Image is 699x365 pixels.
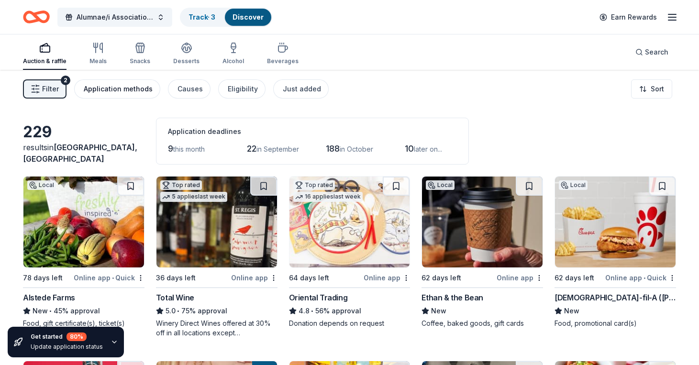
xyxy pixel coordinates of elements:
div: 16 applies last week [293,192,363,202]
div: Food, gift certificate(s), ticket(s) [23,319,144,328]
button: Meals [89,38,107,70]
div: results [23,142,144,165]
span: 9 [168,144,173,154]
img: Image for Chick-fil-A (Morris Plains) [555,177,676,267]
div: Online app Quick [74,272,144,284]
button: Eligibility [218,79,266,99]
span: • [311,307,313,315]
div: 75% approval [156,305,277,317]
span: • [112,274,114,282]
span: 22 [247,144,256,154]
span: Alumnae/i Association Annual Luncheon [77,11,153,23]
div: Application deadlines [168,126,457,137]
div: Application methods [84,83,153,95]
a: Discover [233,13,264,21]
a: Track· 3 [189,13,215,21]
div: Eligibility [228,83,258,95]
span: 4.8 [299,305,310,317]
img: Image for Ethan & the Bean [422,177,543,267]
div: Beverages [267,57,299,65]
a: Image for Chick-fil-A (Morris Plains)Local62 days leftOnline app•Quick[DEMOGRAPHIC_DATA]-fil-A ([... [555,176,676,328]
div: Local [559,180,588,190]
div: Update application status [31,343,103,351]
button: Auction & raffle [23,38,67,70]
div: Total Wine [156,292,194,303]
button: Application methods [74,79,160,99]
button: Search [628,43,676,62]
img: Image for Total Wine [156,177,277,267]
div: Just added [283,83,321,95]
div: Top rated [160,180,202,190]
div: Winery Direct Wines offered at 30% off in all locations except [GEOGRAPHIC_DATA], [GEOGRAPHIC_DAT... [156,319,277,338]
span: • [644,274,645,282]
div: 45% approval [23,305,144,317]
div: 78 days left [23,272,63,284]
span: 10 [405,144,414,154]
span: • [177,307,179,315]
span: Sort [651,83,664,95]
div: Get started [31,332,103,341]
a: Image for Ethan & the BeanLocal62 days leftOnline appEthan & the BeanNewCoffee, baked goods, gift... [422,176,543,328]
span: New [564,305,579,317]
div: Top rated [293,180,335,190]
a: Home [23,6,50,28]
div: Oriental Trading [289,292,348,303]
button: Just added [273,79,329,99]
span: in September [256,145,299,153]
div: Snacks [130,57,150,65]
button: Desserts [173,38,200,70]
div: 5 applies last week [160,192,227,202]
div: 62 days left [422,272,461,284]
div: Food, promotional card(s) [555,319,676,328]
div: Donation depends on request [289,319,411,328]
span: in October [340,145,373,153]
div: 64 days left [289,272,329,284]
button: Filter2 [23,79,67,99]
img: Image for Alstede Farms [23,177,144,267]
button: Alumnae/i Association Annual Luncheon [57,8,172,27]
div: Coffee, baked goods, gift cards [422,319,543,328]
div: Online app Quick [605,272,676,284]
div: 229 [23,122,144,142]
button: Track· 3Discover [180,8,272,27]
span: this month [173,145,205,153]
div: Alstede Farms [23,292,75,303]
div: Desserts [173,57,200,65]
span: 188 [326,144,340,154]
div: [DEMOGRAPHIC_DATA]-fil-A ([PERSON_NAME][GEOGRAPHIC_DATA]) [555,292,676,303]
div: Auction & raffle [23,57,67,65]
div: Local [27,180,56,190]
div: 36 days left [156,272,196,284]
span: 5.0 [166,305,176,317]
a: Earn Rewards [594,9,663,26]
div: Meals [89,57,107,65]
div: Ethan & the Bean [422,292,483,303]
span: New [33,305,48,317]
a: Image for Total WineTop rated5 applieslast week36 days leftOnline appTotal Wine5.0•75% approvalWi... [156,176,277,338]
div: 2 [61,76,70,85]
span: later on... [414,145,442,153]
span: New [431,305,446,317]
button: Alcohol [222,38,244,70]
div: Online app [364,272,410,284]
button: Sort [631,79,672,99]
button: Beverages [267,38,299,70]
span: [GEOGRAPHIC_DATA], [GEOGRAPHIC_DATA] [23,143,137,164]
span: in [23,143,137,164]
div: Alcohol [222,57,244,65]
div: 80 % [67,332,87,341]
span: Search [645,46,668,58]
span: • [49,307,52,315]
div: 56% approval [289,305,411,317]
button: Snacks [130,38,150,70]
span: Filter [42,83,59,95]
div: Online app [231,272,277,284]
div: Causes [178,83,203,95]
div: 62 days left [555,272,594,284]
div: Local [426,180,455,190]
a: Image for Oriental TradingTop rated16 applieslast week64 days leftOnline appOriental Trading4.8•5... [289,176,411,328]
img: Image for Oriental Trading [289,177,410,267]
a: Image for Alstede FarmsLocal78 days leftOnline app•QuickAlstede FarmsNew•45% approvalFood, gift c... [23,176,144,328]
button: Causes [168,79,211,99]
div: Online app [497,272,543,284]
